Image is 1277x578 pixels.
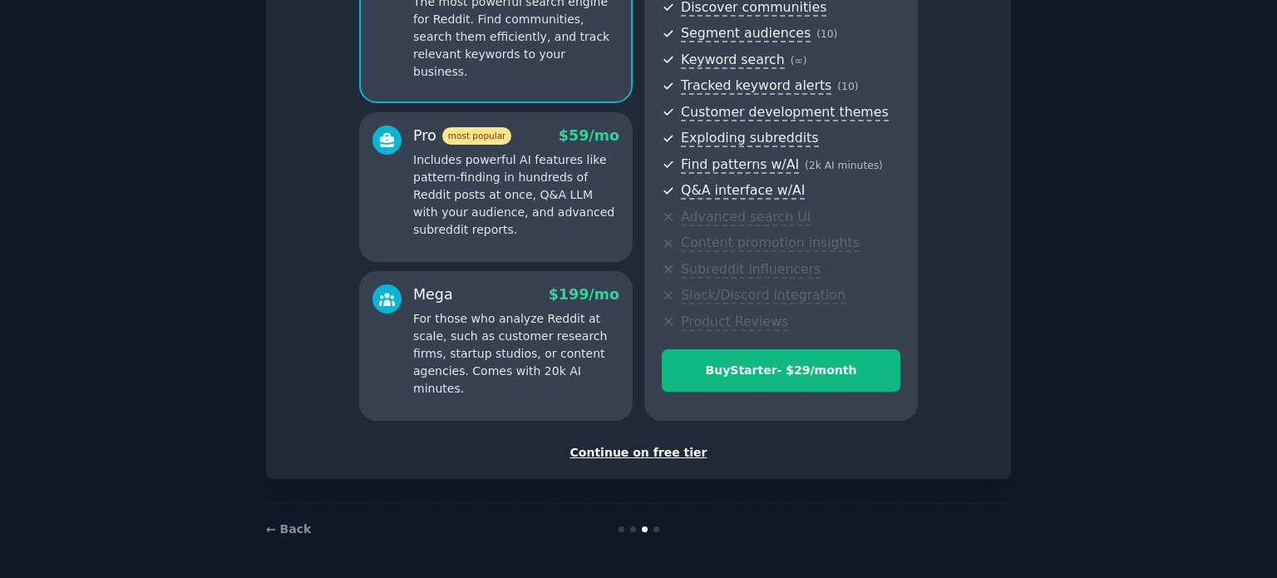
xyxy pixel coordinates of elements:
span: Advanced search UI [681,209,811,226]
div: Continue on free tier [284,444,993,462]
span: Subreddit influencers [681,261,821,279]
div: Pro [413,126,511,146]
span: Keyword search [681,52,785,69]
span: $ 59 /mo [559,127,619,144]
span: ( ∞ ) [791,55,807,67]
span: Exploding subreddits [681,130,818,147]
a: ← Back [266,522,311,536]
p: Includes powerful AI features like pattern-finding in hundreds of Reddit posts at once, Q&A LLM w... [413,151,619,239]
span: most popular [442,127,512,145]
div: Buy Starter - $ 29 /month [663,362,900,379]
span: ( 2k AI minutes ) [805,160,883,171]
span: Content promotion insights [681,235,860,252]
p: For those who analyze Reddit at scale, such as customer research firms, startup studios, or conte... [413,310,619,398]
div: Mega [413,284,453,305]
span: Q&A interface w/AI [681,182,805,200]
span: ( 10 ) [837,81,858,92]
span: Tracked keyword alerts [681,77,831,95]
span: $ 199 /mo [549,286,619,303]
button: BuyStarter- $29/month [662,349,900,392]
span: ( 10 ) [816,28,837,40]
span: Customer development themes [681,104,889,121]
span: Segment audiences [681,25,811,42]
span: Find patterns w/AI [681,156,799,174]
span: Product Reviews [681,314,788,331]
span: Slack/Discord integration [681,287,846,304]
